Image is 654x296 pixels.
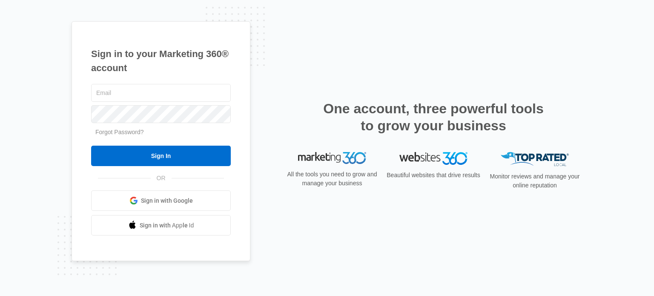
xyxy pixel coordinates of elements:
h2: One account, three powerful tools to grow your business [321,100,546,134]
a: Forgot Password? [95,129,144,135]
img: Top Rated Local [501,152,569,166]
a: Sign in with Google [91,190,231,211]
p: Beautiful websites that drive results [386,171,481,180]
span: Sign in with Google [141,196,193,205]
p: Monitor reviews and manage your online reputation [487,172,582,190]
img: Marketing 360 [298,152,366,164]
a: Sign in with Apple Id [91,215,231,236]
span: OR [151,174,172,183]
input: Email [91,84,231,102]
p: All the tools you need to grow and manage your business [284,170,380,188]
input: Sign In [91,146,231,166]
span: Sign in with Apple Id [140,221,194,230]
h1: Sign in to your Marketing 360® account [91,47,231,75]
img: Websites 360 [399,152,468,164]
